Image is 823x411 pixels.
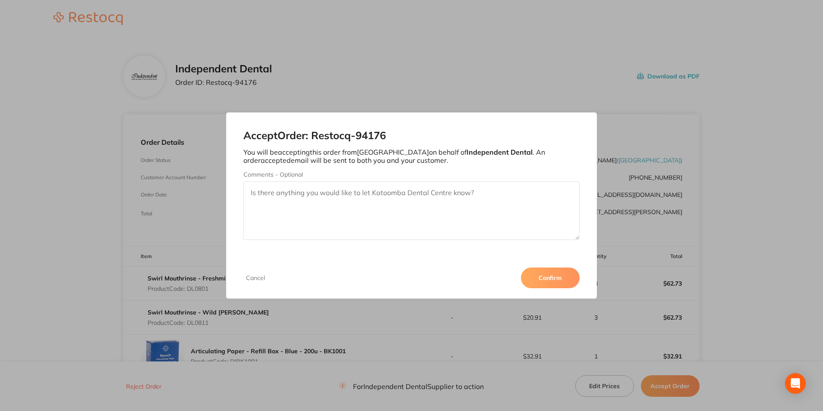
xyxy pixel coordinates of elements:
[467,148,533,156] b: Independent Dental
[521,268,580,288] button: Confirm
[243,274,268,282] button: Cancel
[243,171,579,178] label: Comments - Optional
[243,130,579,142] h2: Accept Order: Restocq- 94176
[243,148,579,164] p: You will be accepting this order from [GEOGRAPHIC_DATA] on behalf of . An order accepted email wi...
[785,373,806,394] div: Open Intercom Messenger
